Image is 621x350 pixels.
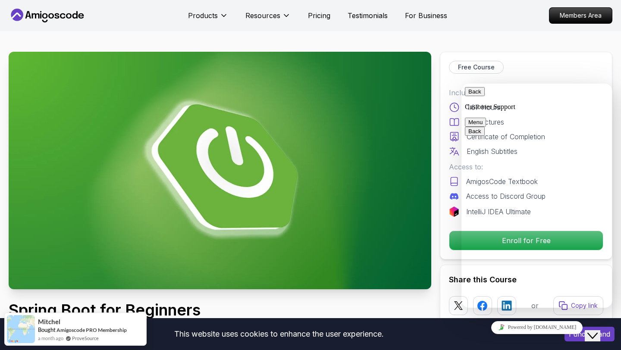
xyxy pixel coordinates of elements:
[6,325,552,344] div: This website uses cookies to enhance the user experience.
[449,231,603,250] p: Enroll for Free
[9,301,320,319] h1: Spring Boot for Beginners
[405,10,447,21] a: For Business
[188,10,228,28] button: Products
[56,327,127,333] a: Amigoscode PRO Membership
[72,334,99,342] a: ProveSource
[449,206,459,217] img: jetbrains logo
[245,10,280,21] p: Resources
[549,8,612,23] p: Members Area
[458,63,495,72] p: Free Course
[461,318,612,337] iframe: chat widget
[348,10,388,21] a: Testimonials
[7,315,35,343] img: provesource social proof notification image
[38,334,63,342] span: a month ago
[245,10,291,28] button: Resources
[585,316,612,341] iframe: chat widget
[308,10,330,21] a: Pricing
[38,326,56,333] span: Bought
[9,52,431,289] img: spring-boot-for-beginners_thumbnail
[38,318,60,325] span: Mitchel
[549,7,612,24] a: Members Area
[449,87,603,98] p: Includes:
[449,274,603,286] h2: Share this Course
[449,231,603,250] button: Enroll for Free
[449,162,603,172] p: Access to:
[461,84,612,308] iframe: chat widget
[188,10,218,21] p: Products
